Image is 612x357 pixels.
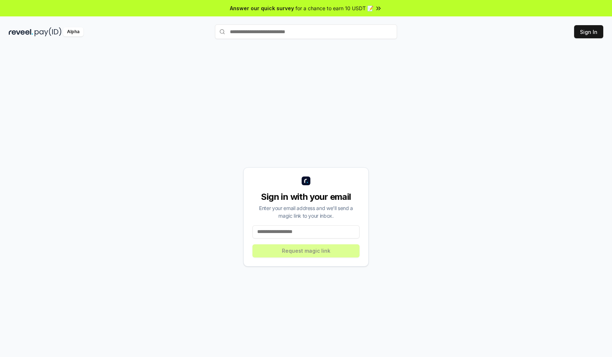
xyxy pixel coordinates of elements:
[252,204,360,220] div: Enter your email address and we’ll send a magic link to your inbox.
[574,25,603,38] button: Sign In
[230,4,294,12] span: Answer our quick survey
[9,27,33,36] img: reveel_dark
[252,191,360,203] div: Sign in with your email
[295,4,373,12] span: for a chance to earn 10 USDT 📝
[35,27,62,36] img: pay_id
[302,176,310,185] img: logo_small
[63,27,83,36] div: Alpha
